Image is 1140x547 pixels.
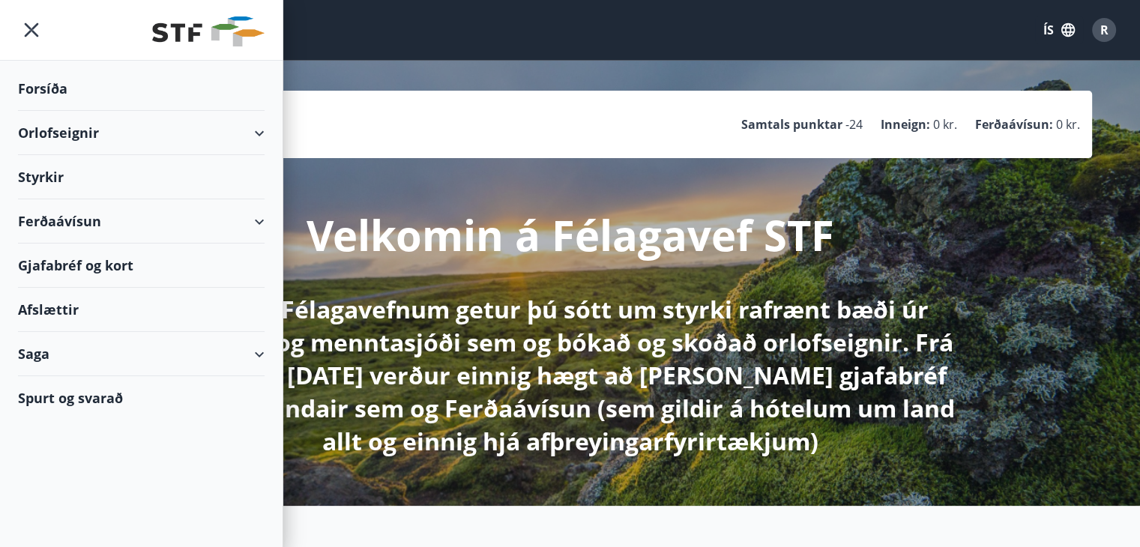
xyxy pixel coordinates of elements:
p: Velkomin á Félagavef STF [307,206,834,263]
button: R [1086,12,1122,48]
div: Saga [18,332,265,376]
p: Ferðaávísun : [975,116,1053,133]
p: Samtals punktar [741,116,842,133]
img: union_logo [152,16,265,46]
button: menu [18,16,45,43]
div: Forsíða [18,67,265,111]
span: 0 kr. [1056,116,1080,133]
div: Gjafabréf og kort [18,244,265,288]
p: Hér á Félagavefnum getur þú sótt um styrki rafrænt bæði úr sjúkra- og menntasjóði sem og bókað og... [175,293,966,458]
div: Ferðaávísun [18,199,265,244]
div: Orlofseignir [18,111,265,155]
div: Spurt og svarað [18,376,265,420]
div: Styrkir [18,155,265,199]
button: ÍS [1035,16,1083,43]
span: R [1100,22,1109,38]
div: Afslættir [18,288,265,332]
span: 0 kr. [933,116,957,133]
p: Inneign : [881,116,930,133]
span: -24 [845,116,863,133]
